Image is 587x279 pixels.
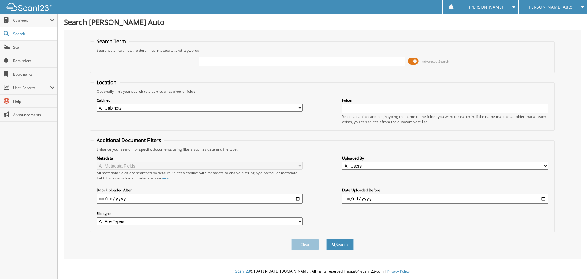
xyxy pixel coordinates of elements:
span: Cabinets [13,18,50,23]
label: File type [97,211,303,216]
button: Search [326,239,354,250]
span: [PERSON_NAME] Auto [527,5,572,9]
button: Clear [291,239,319,250]
div: Select a cabinet and begin typing the name of the folder you want to search in. If the name match... [342,114,548,124]
input: end [342,194,548,204]
div: Optionally limit your search to a particular cabinet or folder [94,89,552,94]
label: Date Uploaded After [97,187,303,193]
span: Reminders [13,58,54,63]
input: start [97,194,303,204]
span: Scan [13,45,54,50]
div: © [DATE]-[DATE] [DOMAIN_NAME]. All rights reserved | appg04-scan123-com | [58,264,587,279]
legend: Additional Document Filters [94,137,164,144]
div: Searches all cabinets, folders, files, metadata, and keywords [94,48,552,53]
h1: Search [PERSON_NAME] Auto [64,17,581,27]
span: Announcements [13,112,54,117]
span: User Reports [13,85,50,90]
legend: Search Term [94,38,129,45]
label: Uploaded By [342,156,548,161]
label: Cabinet [97,98,303,103]
a: Privacy Policy [387,269,410,274]
legend: Location [94,79,120,86]
label: Date Uploaded Before [342,187,548,193]
span: Help [13,99,54,104]
div: Enhance your search for specific documents using filters such as date and file type. [94,147,552,152]
span: Advanced Search [422,59,449,64]
span: Search [13,31,54,36]
span: Bookmarks [13,72,54,77]
img: scan123-logo-white.svg [6,3,52,11]
span: Scan123 [235,269,250,274]
span: [PERSON_NAME] [469,5,503,9]
label: Metadata [97,156,303,161]
a: here [161,175,169,181]
div: All metadata fields are searched by default. Select a cabinet with metadata to enable filtering b... [97,170,303,181]
label: Folder [342,98,548,103]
